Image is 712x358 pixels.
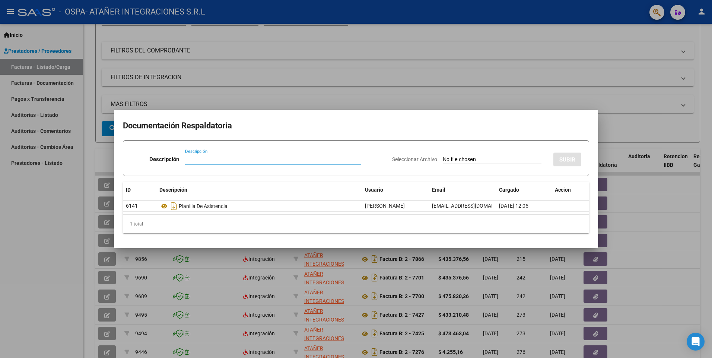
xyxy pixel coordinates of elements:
[499,187,519,193] span: Cargado
[553,153,581,166] button: SUBIR
[365,203,405,209] span: [PERSON_NAME]
[687,333,705,351] div: Open Intercom Messenger
[123,215,589,233] div: 1 total
[169,200,179,212] i: Descargar documento
[552,182,589,198] datatable-header-cell: Accion
[126,187,131,193] span: ID
[432,187,445,193] span: Email
[149,155,179,164] p: Descripción
[559,156,575,163] span: SUBIR
[126,203,138,209] span: 6141
[432,203,515,209] span: [EMAIL_ADDRESS][DOMAIN_NAME]
[365,187,383,193] span: Usuario
[499,203,528,209] span: [DATE] 12:05
[362,182,429,198] datatable-header-cell: Usuario
[496,182,552,198] datatable-header-cell: Cargado
[123,119,589,133] h2: Documentación Respaldatoria
[159,200,359,212] div: Planilla De Asistencia
[156,182,362,198] datatable-header-cell: Descripción
[429,182,496,198] datatable-header-cell: Email
[123,182,156,198] datatable-header-cell: ID
[555,187,571,193] span: Accion
[392,156,437,162] span: Seleccionar Archivo
[159,187,187,193] span: Descripción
